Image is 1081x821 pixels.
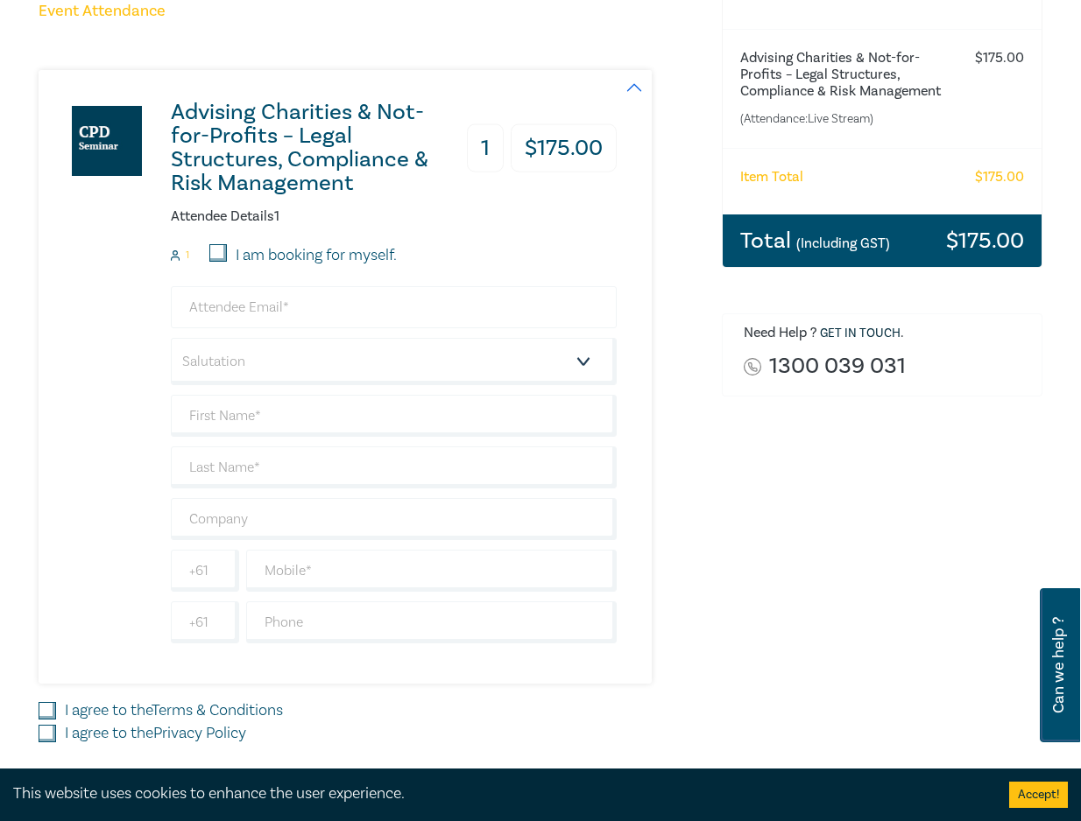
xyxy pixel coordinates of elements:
[1050,599,1067,732] span: Can we help ?
[171,208,617,225] h6: Attendee Details 1
[186,249,189,262] small: 1
[740,169,803,186] h6: Item Total
[975,50,1024,67] h6: $ 175.00
[171,601,239,643] input: +61
[740,229,890,252] h3: Total
[171,101,459,195] h3: Advising Charities & Not-for-Profits – Legal Structures, Compliance & Risk Management
[740,110,954,128] small: (Attendance: Live Stream )
[171,550,239,592] input: +61
[236,244,397,267] label: I am booking for myself.
[246,601,617,643] input: Phone
[796,235,890,252] small: (Including GST)
[467,124,504,172] h3: 1
[744,325,1028,342] h6: Need Help ? .
[39,1,701,22] h5: Event Attendance
[13,782,983,805] div: This website uses cookies to enhance the user experience.
[1009,782,1068,808] button: Accept cookies
[740,50,954,100] h6: Advising Charities & Not-for-Profits – Legal Structures, Compliance & Risk Management
[946,229,1024,252] h3: $ 175.00
[171,395,617,437] input: First Name*
[65,722,246,745] label: I agree to the
[171,286,617,328] input: Attendee Email*
[153,723,246,743] a: Privacy Policy
[72,106,142,176] img: Advising Charities & Not-for-Profits – Legal Structures, Compliance & Risk Management
[152,700,283,720] a: Terms & Conditions
[820,326,901,341] a: Get in touch
[511,124,617,172] h3: $ 175.00
[171,446,617,488] input: Last Name*
[769,354,906,378] a: 1300 039 031
[975,169,1024,186] h6: $ 175.00
[65,699,283,722] label: I agree to the
[171,498,617,540] input: Company
[246,550,617,592] input: Mobile*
